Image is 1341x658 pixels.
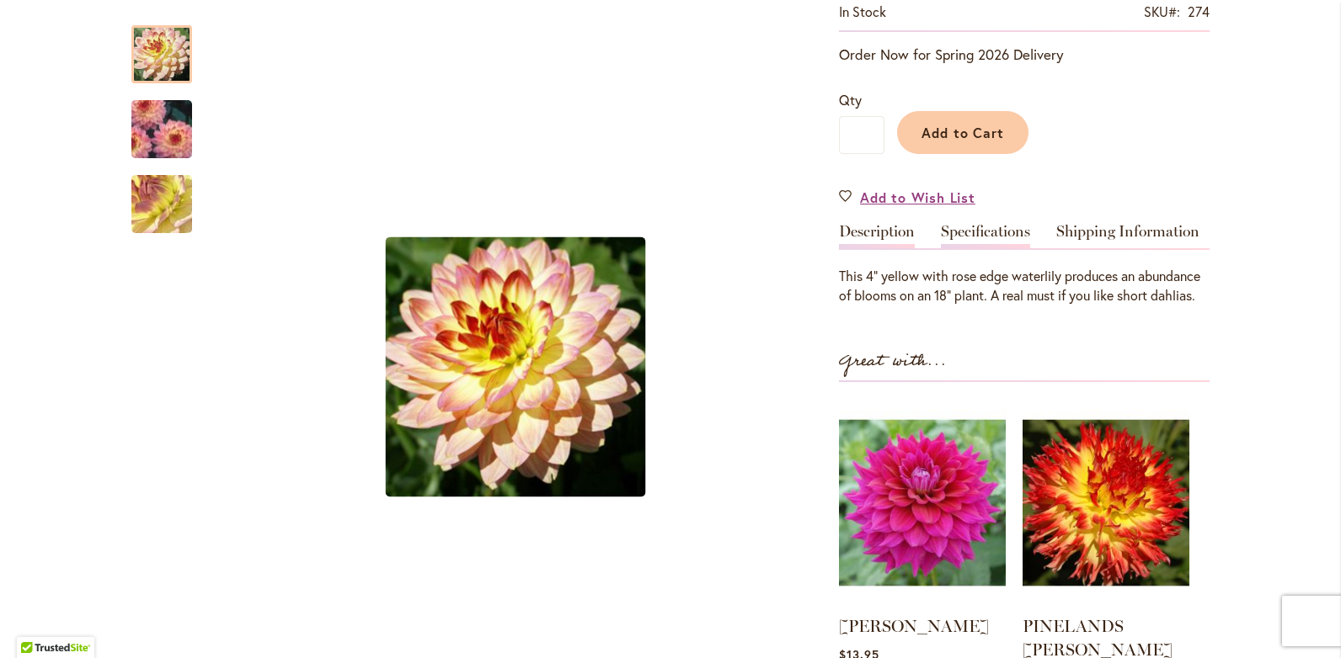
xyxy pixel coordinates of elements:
[839,45,1210,65] p: Order Now for Spring 2026 Delivery
[1056,224,1199,248] a: Shipping Information
[1144,3,1180,20] strong: SKU
[1188,3,1210,22] div: 274
[131,8,209,83] div: CHINA DOLL
[839,348,947,375] strong: Great with...
[839,3,886,22] div: Availability
[839,188,975,207] a: Add to Wish List
[839,91,862,109] span: Qty
[839,224,915,248] a: Description
[131,83,209,158] div: CHINA DOLL
[101,86,222,172] img: CHINA DOLL
[131,158,192,233] div: CHINA DOLL
[839,616,989,636] a: [PERSON_NAME]
[839,267,1210,305] div: This 4" yellow with rose edge waterlily produces an abundance of blooms on an 18" plant. A real m...
[1023,399,1189,608] img: PINELANDS PAM
[839,399,1006,608] img: CHLOE JANAE
[386,237,646,497] img: CHINA DOLL
[922,124,1005,141] span: Add to Cart
[839,224,1210,305] div: Detailed Product Info
[101,159,222,250] img: CHINA DOLL
[897,111,1028,154] button: Add to Cart
[13,598,60,645] iframe: Launch Accessibility Center
[941,224,1030,248] a: Specifications
[860,188,975,207] span: Add to Wish List
[839,3,886,20] span: In stock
